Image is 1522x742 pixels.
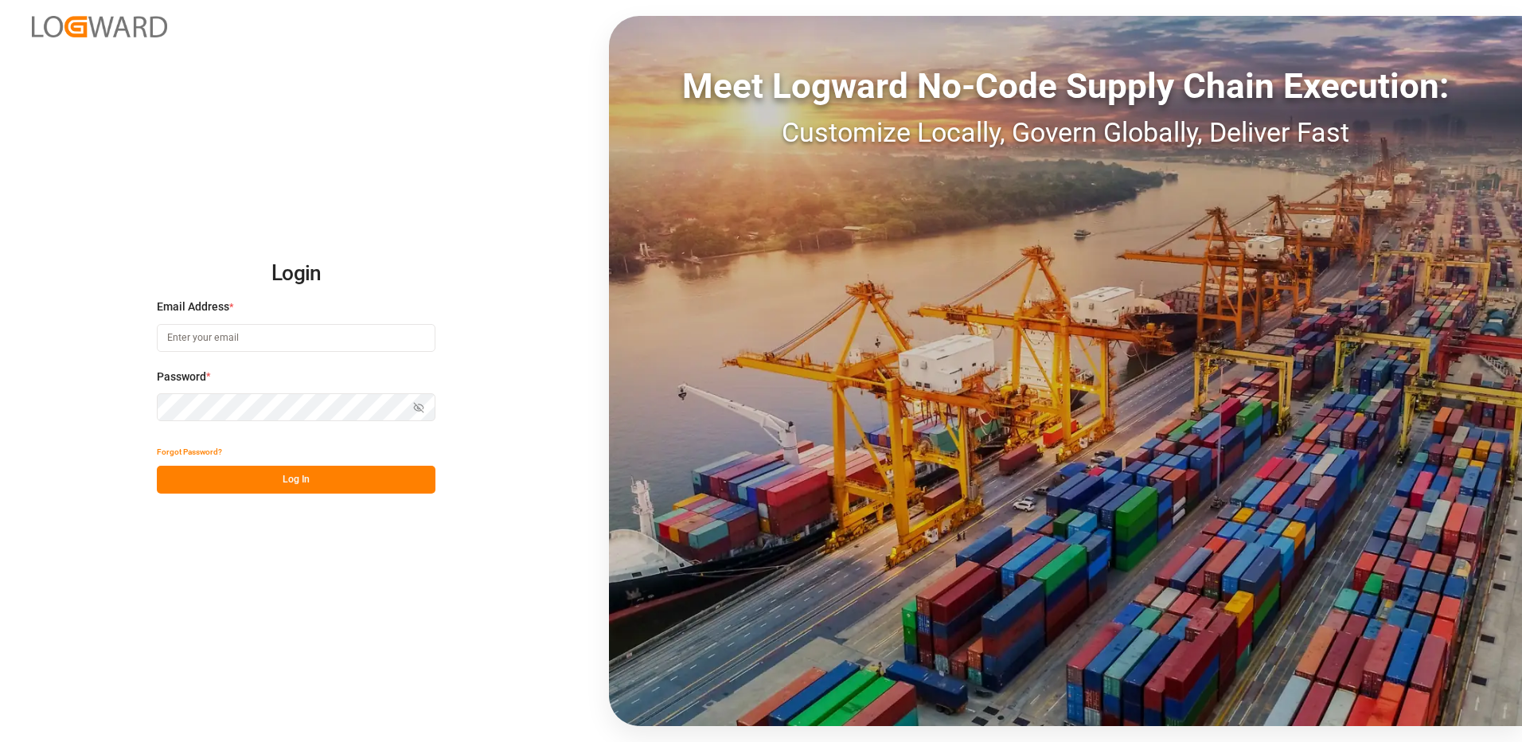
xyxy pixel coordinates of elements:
[157,438,222,466] button: Forgot Password?
[157,248,435,299] h2: Login
[32,16,167,37] img: Logward_new_orange.png
[157,369,206,385] span: Password
[609,60,1522,112] div: Meet Logward No-Code Supply Chain Execution:
[157,466,435,494] button: Log In
[157,299,229,315] span: Email Address
[157,324,435,352] input: Enter your email
[609,112,1522,153] div: Customize Locally, Govern Globally, Deliver Fast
